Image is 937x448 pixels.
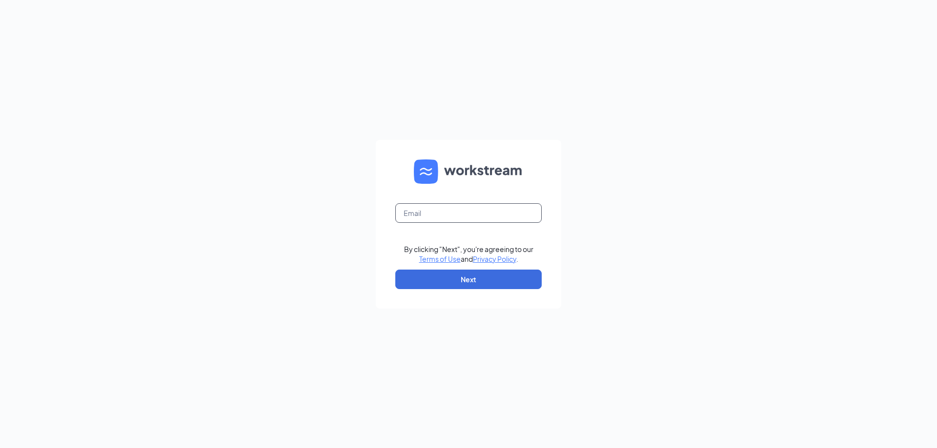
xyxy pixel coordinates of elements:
div: By clicking "Next", you're agreeing to our and . [404,244,533,264]
img: WS logo and Workstream text [414,159,523,184]
input: Email [395,203,542,223]
a: Privacy Policy [473,254,516,263]
button: Next [395,270,542,289]
a: Terms of Use [419,254,461,263]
